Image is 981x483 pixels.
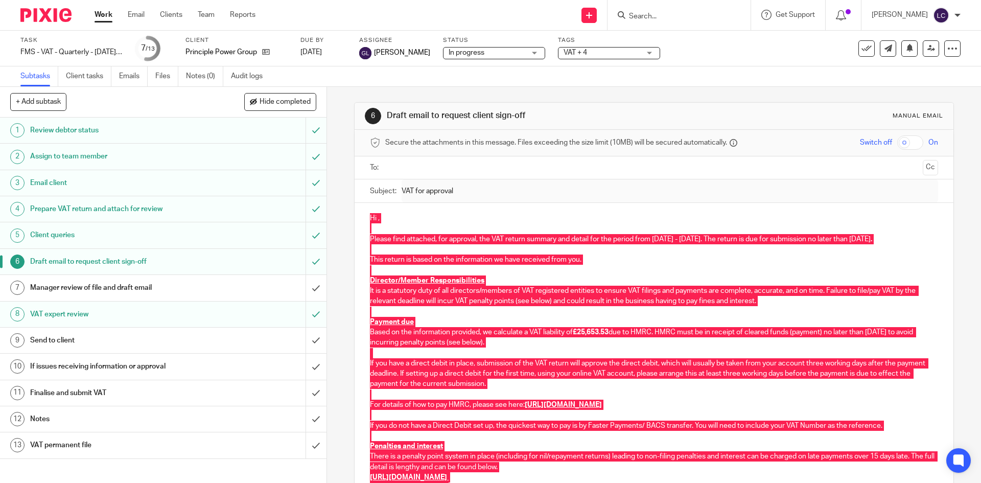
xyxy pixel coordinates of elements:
div: Manual email [893,112,943,120]
input: Search [628,12,720,21]
a: Clients [160,10,182,20]
div: 11 [10,386,25,400]
h1: Send to client [30,333,207,348]
p: Principle Power Group [185,47,257,57]
span: Secure the attachments in this message. Files exceeding the size limit (10MB) will be secured aut... [385,137,727,148]
p: This return is based on the information we have received from you. [370,255,938,265]
div: 13 [10,438,25,452]
small: /13 [146,46,155,52]
span: Get Support [776,11,815,18]
label: Assignee [359,36,430,44]
div: 8 [10,307,25,321]
p: There is a penalty point system in place (including for nil/repayment returns) leading to non-fil... [370,451,938,472]
button: Hide completed [244,93,316,110]
img: svg%3E [359,47,371,59]
p: Please find attached, for approval, the VAT return summary and detail for the period from [DATE] ... [370,234,938,244]
div: 5 [10,228,25,243]
p: If you do not have a Direct Debit set up, the quickest way to pay is by Faster Payments/ BACS tra... [370,421,938,431]
div: 6 [10,255,25,269]
a: Work [95,10,112,20]
h1: Finalise and submit VAT [30,385,207,401]
a: Subtasks [20,66,58,86]
h1: Prepare VAT return and attach for review [30,201,207,217]
span: [PERSON_NAME] [374,48,430,58]
img: svg%3E [933,7,949,24]
label: Status [443,36,545,44]
h1: Client queries [30,227,207,243]
p: For details of how to pay HMRC, please see here: [370,400,938,410]
u: Director/Member Responsibilities [370,277,484,284]
button: + Add subtask [10,93,66,110]
a: Reports [230,10,255,20]
h1: VAT permanent file [30,438,207,453]
a: [URL][DOMAIN_NAME] [370,474,447,481]
h1: Email client [30,175,207,191]
h1: If issues receiving information or approval [30,359,207,374]
span: On [928,137,938,148]
a: Email [128,10,145,20]
p: If you have a direct debit in place, submission of the VAT return will approve the direct debit, ... [370,358,938,389]
h1: Assign to team member [30,149,207,164]
span: VAT + 4 [564,49,587,56]
div: 10 [10,359,25,374]
u: Payment due [370,318,414,326]
h1: VAT expert review [30,307,207,322]
span: Hide completed [260,98,311,106]
strong: £25,653.53 [573,329,609,336]
a: [URL][DOMAIN_NAME] [525,401,602,408]
h1: Review debtor status [30,123,207,138]
h1: Draft email to request client sign-off [387,110,676,121]
label: Tags [558,36,660,44]
div: 2 [10,150,25,164]
div: FMS - VAT - Quarterly - [DATE] - [DATE] [20,47,123,57]
label: Client [185,36,288,44]
span: [DATE] [300,49,322,56]
img: Pixie [20,8,72,22]
a: Emails [119,66,148,86]
label: Due by [300,36,346,44]
p: Hi , [370,213,938,223]
div: 12 [10,412,25,426]
div: 7 [141,42,155,54]
div: FMS - VAT - Quarterly - May - July, 2025 [20,47,123,57]
span: In progress [449,49,484,56]
p: It is a statutory duty of all directors/members of VAT registered entities to ensure VAT filings ... [370,286,938,307]
div: 7 [10,281,25,295]
div: 1 [10,123,25,137]
a: Team [198,10,215,20]
a: Files [155,66,178,86]
div: 9 [10,333,25,348]
label: To: [370,163,381,173]
span: Switch off [860,137,892,148]
div: 4 [10,202,25,216]
h1: Manager review of file and draft email [30,280,207,295]
div: 6 [365,108,381,124]
p: [PERSON_NAME] [872,10,928,20]
h1: Draft email to request client sign-off [30,254,207,269]
label: Task [20,36,123,44]
strong: . [871,236,872,243]
div: 3 [10,176,25,190]
button: Cc [923,160,938,175]
a: Audit logs [231,66,270,86]
a: Notes (0) [186,66,223,86]
u: Penalties and interest [370,443,443,450]
label: Subject: [370,186,396,196]
h1: Notes [30,411,207,427]
a: Client tasks [66,66,111,86]
p: Based on the information provided, we calculate a VAT liability of due to HMRC. HMRC must be in r... [370,327,938,348]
